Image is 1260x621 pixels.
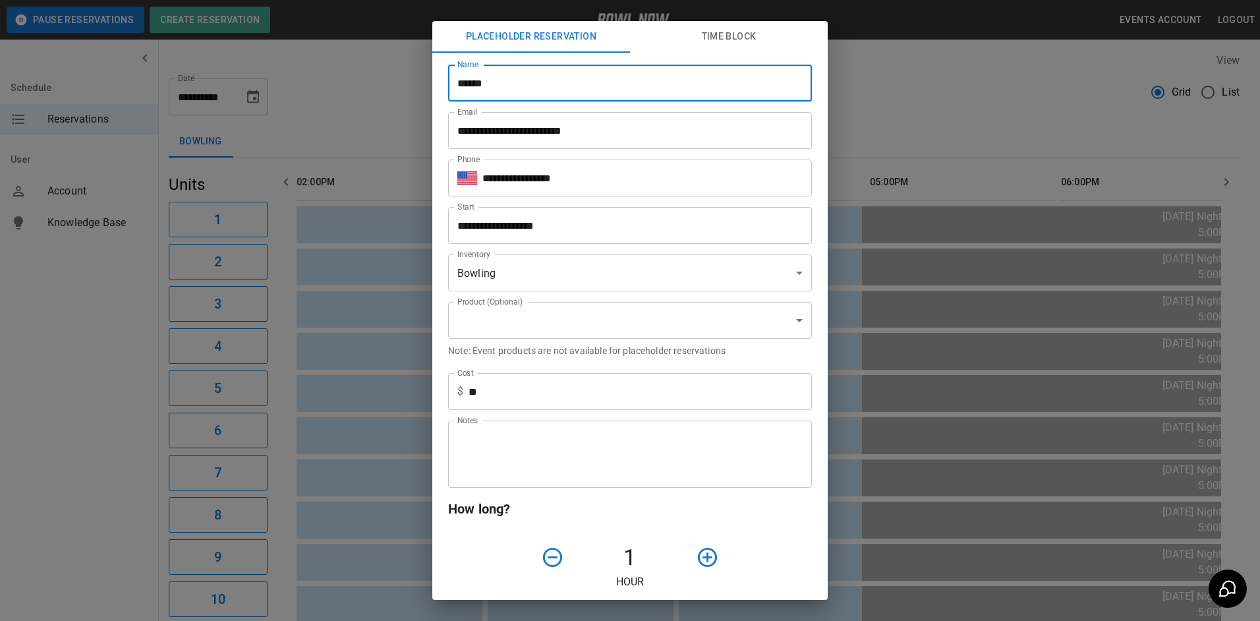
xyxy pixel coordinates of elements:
button: Time Block [630,21,828,53]
label: Phone [457,154,480,165]
div: ​ [448,302,812,339]
h6: How long? [448,498,812,519]
h4: 1 [569,544,691,572]
p: Note: Event products are not available for placeholder reservations [448,344,812,357]
button: Select country [457,168,477,188]
input: Choose date, selected date is Sep 16, 2025 [448,207,803,244]
button: Placeholder Reservation [432,21,630,53]
div: Bowling [448,254,812,291]
p: $ [457,384,463,399]
p: Hour [448,574,812,590]
label: Start [457,201,474,212]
